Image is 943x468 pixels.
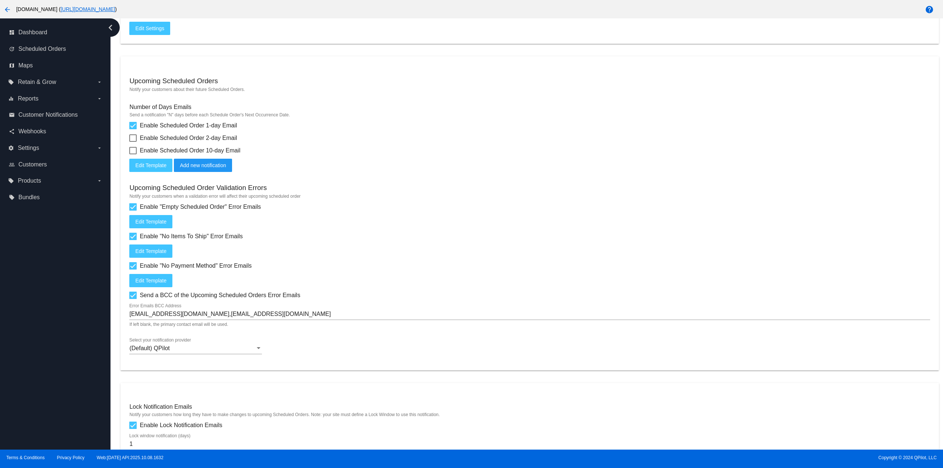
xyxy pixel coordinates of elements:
[478,455,937,460] span: Copyright © 2024 QPilot, LLC
[129,441,262,447] input: Lock window notification (days)
[129,159,172,172] button: Edit Template
[57,455,85,460] a: Privacy Policy
[129,274,172,287] button: Edit Template
[129,87,930,92] mat-hint: Notify your customers about their future Scheduled Orders.
[9,46,15,52] i: update
[140,232,243,241] span: Enable "No Items To Ship" Error Emails
[129,112,930,117] mat-hint: Send a notification "N" days before each Schedule Order's Next Occurrence Date.
[140,203,261,211] span: Enable "Empty Scheduled Order" Error Emails
[140,134,237,142] span: Enable Scheduled Order 2-day Email
[135,219,166,225] span: Edit Template
[60,6,115,12] a: [URL][DOMAIN_NAME]
[129,404,192,410] h4: Lock Notification Emails
[97,79,102,85] i: arrow_drop_down
[3,5,12,14] mat-icon: arrow_back
[180,162,226,168] span: Add new notification
[140,261,252,270] span: Enable "No Payment Method" Error Emails
[140,146,240,155] span: Enable Scheduled Order 10-day Email
[18,194,40,201] span: Bundles
[9,109,102,121] a: email Customer Notifications
[9,162,15,168] i: people_outline
[18,177,41,184] span: Products
[925,5,934,14] mat-icon: help
[129,22,170,35] button: Edit Settings
[135,248,166,254] span: Edit Template
[18,46,66,52] span: Scheduled Orders
[97,145,102,151] i: arrow_drop_down
[8,145,14,151] i: settings
[9,112,15,118] i: email
[8,178,14,184] i: local_offer
[97,455,164,460] a: Web:[DATE] API:2025.10.08.1632
[9,129,15,134] i: share
[9,63,15,68] i: map
[9,43,102,55] a: update Scheduled Orders
[9,126,102,137] a: share Webhooks
[129,184,267,192] h3: Upcoming Scheduled Order Validation Errors
[129,345,169,351] span: (Default) QPilot
[97,178,102,184] i: arrow_drop_down
[129,322,228,327] mat-hint: If left blank, the primary contact email will be used.
[18,112,78,118] span: Customer Notifications
[8,79,14,85] i: local_offer
[129,104,191,110] h4: Number of Days Emails
[174,159,232,172] button: Add new notification
[9,27,102,38] a: dashboard Dashboard
[129,215,172,228] button: Edit Template
[129,77,218,85] h3: Upcoming Scheduled Orders
[135,278,166,284] span: Edit Template
[9,29,15,35] i: dashboard
[105,22,116,34] i: chevron_left
[9,194,15,200] i: local_offer
[129,311,930,317] input: Error Emails BCC Address
[18,79,56,85] span: Retain & Grow
[18,95,38,102] span: Reports
[97,96,102,102] i: arrow_drop_down
[135,162,166,168] span: Edit Template
[6,455,45,460] a: Terms & Conditions
[16,6,117,12] span: [DOMAIN_NAME] ( )
[129,194,930,199] mat-hint: Notify your customers when a validation error will affect their upcoming scheduled order
[129,244,172,258] button: Edit Template
[18,145,39,151] span: Settings
[9,159,102,170] a: people_outline Customers
[140,121,237,130] span: Enable Scheduled Order 1-day Email
[140,291,300,300] span: Send a BCC of the Upcoming Scheduled Orders Error Emails
[135,25,164,31] span: Edit Settings
[18,161,47,168] span: Customers
[140,421,222,430] span: Enable Lock Notification Emails
[18,62,33,69] span: Maps
[18,128,46,135] span: Webhooks
[8,96,14,102] i: equalizer
[9,60,102,71] a: map Maps
[129,412,930,417] mat-hint: Notify your customers how long they have to make changes to upcoming Scheduled Orders. Note: your...
[18,29,47,36] span: Dashboard
[9,191,102,203] a: local_offer Bundles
